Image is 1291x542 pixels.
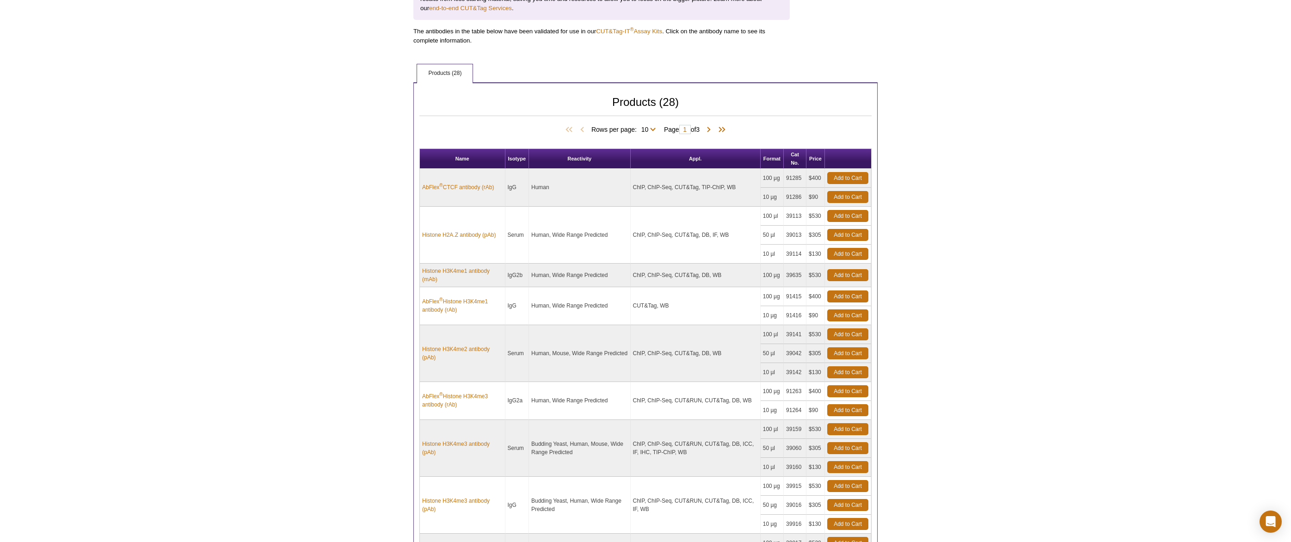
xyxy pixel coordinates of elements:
td: $530 [806,325,825,344]
td: CUT&Tag, WB [631,287,761,325]
td: $530 [806,477,825,496]
span: Rows per page: [591,124,659,134]
td: 39113 [784,207,806,226]
td: $130 [806,458,825,477]
td: 10 µg [761,401,784,420]
td: 100 µl [761,420,784,439]
td: $130 [806,515,825,534]
a: Add to Cart [827,309,868,321]
a: Products (28) [417,64,473,83]
a: Add to Cart [827,461,868,473]
td: $400 [806,382,825,401]
td: $90 [806,306,825,325]
td: $530 [806,264,825,287]
a: Add to Cart [827,480,868,492]
td: 39160 [784,458,806,477]
td: 39114 [784,245,806,264]
td: 39635 [784,264,806,287]
a: CUT&Tag-IT®Assay Kits [596,28,662,35]
a: Add to Cart [827,518,868,530]
td: IgG2a [505,382,529,420]
td: Serum [505,325,529,382]
td: 91285 [784,169,806,188]
td: ChIP, ChIP-Seq, CUT&Tag, DB, WB [631,264,761,287]
sup: ® [439,392,443,397]
a: Add to Cart [827,328,868,340]
td: Human [529,169,631,207]
td: 39016 [784,496,806,515]
a: Add to Cart [827,191,868,203]
td: $305 [806,439,825,458]
td: 50 µg [761,496,784,515]
td: IgG2b [505,264,529,287]
a: Histone H3K4me1 antibody (mAb) [422,267,503,283]
a: Add to Cart [827,499,868,511]
td: ChIP, ChIP-Seq, CUT&Tag, DB, IF, WB [631,207,761,264]
td: $530 [806,420,825,439]
td: 10 µg [761,515,784,534]
a: Histone H3K4me3 antibody (pAb) [422,497,503,513]
td: 39916 [784,515,806,534]
th: Format [761,149,784,169]
span: First Page [564,125,578,135]
td: 39159 [784,420,806,439]
td: 10 µl [761,363,784,382]
a: Add to Cart [827,366,868,378]
a: Add to Cart [827,423,868,435]
td: 39060 [784,439,806,458]
th: Reactivity [529,149,631,169]
th: Cat No. [784,149,806,169]
a: Add to Cart [827,290,868,302]
a: Histone H3K4me2 antibody (pAb) [422,345,503,362]
a: Add to Cart [827,172,868,184]
span: Last Page [713,125,727,135]
span: Next Page [704,125,713,135]
td: $400 [806,287,825,306]
td: Serum [505,207,529,264]
td: $400 [806,169,825,188]
td: Human, Wide Range Predicted [529,382,631,420]
td: IgG [505,477,529,534]
h2: Products (28) [419,98,872,116]
a: AbFlex®Histone H3K4me1 antibody (rAb) [422,297,503,314]
td: 50 µl [761,226,784,245]
a: Histone H2A.Z antibody (pAb) [422,231,496,239]
a: Add to Cart [827,385,868,397]
td: 39141 [784,325,806,344]
td: 91264 [784,401,806,420]
th: Appl. [631,149,761,169]
td: 100 µl [761,325,784,344]
td: 39915 [784,477,806,496]
a: Add to Cart [827,210,868,222]
a: Add to Cart [827,442,868,454]
a: Add to Cart [827,347,868,359]
td: 10 µg [761,188,784,207]
td: 100 µl [761,207,784,226]
th: Isotype [505,149,529,169]
td: 50 µl [761,344,784,363]
td: Human, Wide Range Predicted [529,287,631,325]
a: Add to Cart [827,248,868,260]
td: ChIP, ChIP-Seq, CUT&Tag, TIP-ChIP, WB [631,169,761,207]
a: Histone H3K4me3 antibody (pAb) [422,440,503,456]
td: 91286 [784,188,806,207]
td: ChIP, ChIP-Seq, CUT&RUN, CUT&Tag, DB, ICC, IF, IHC, TIP-ChIP, WB [631,420,761,477]
td: 50 µl [761,439,784,458]
p: The antibodies in the table below have been validated for use in our . Click on the antibody name... [413,27,790,45]
td: 91263 [784,382,806,401]
td: $305 [806,344,825,363]
sup: ® [630,26,633,31]
td: Budding Yeast, Human, Mouse, Wide Range Predicted [529,420,631,477]
td: ChIP, ChIP-Seq, CUT&Tag, DB, WB [631,325,761,382]
td: 100 µg [761,287,784,306]
td: $90 [806,401,825,420]
div: Open Intercom Messenger [1260,511,1282,533]
td: Human, Wide Range Predicted [529,264,631,287]
span: Previous Page [578,125,587,135]
td: ChIP, ChIP-Seq, CUT&RUN, CUT&Tag, DB, WB [631,382,761,420]
td: 39142 [784,363,806,382]
td: Human, Mouse, Wide Range Predicted [529,325,631,382]
th: Price [806,149,825,169]
td: 91415 [784,287,806,306]
a: Add to Cart [827,269,868,281]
